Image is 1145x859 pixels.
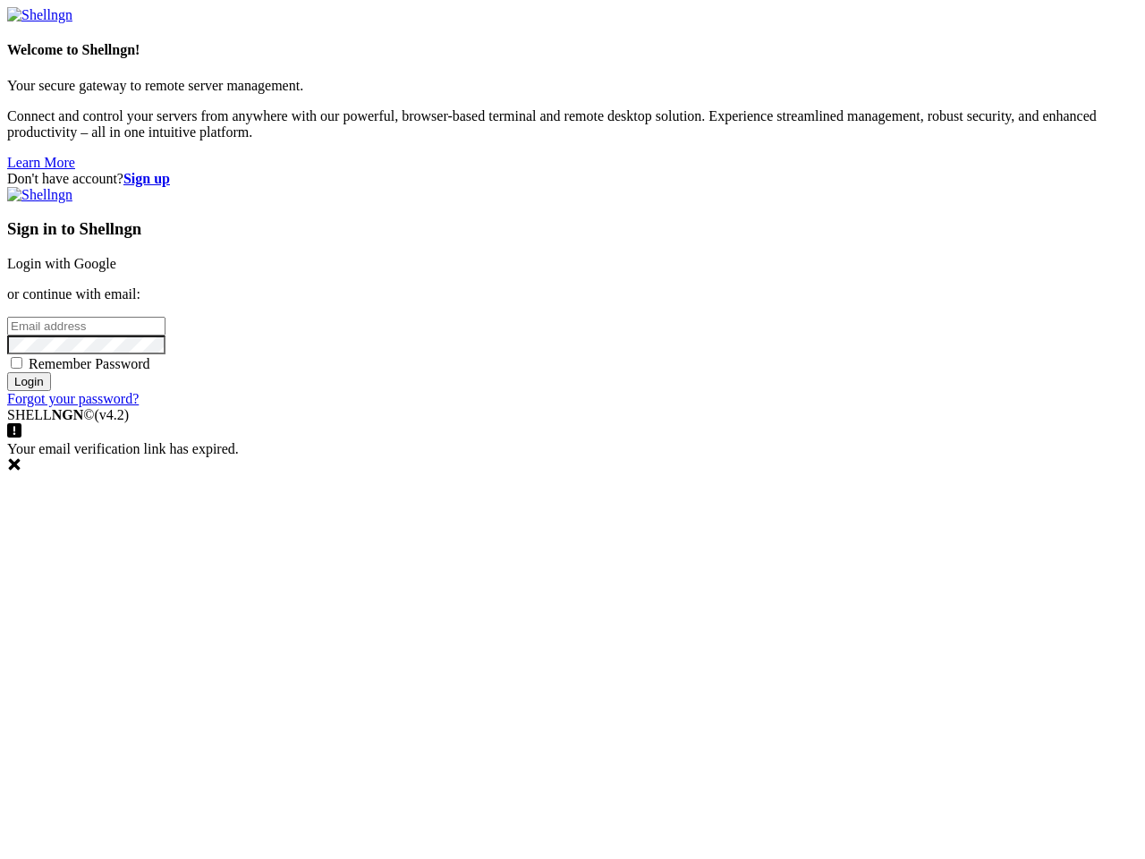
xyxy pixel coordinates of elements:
[29,356,150,371] span: Remember Password
[7,317,165,336] input: Email address
[7,108,1138,140] p: Connect and control your servers from anywhere with our powerful, browser-based terminal and remo...
[7,457,1138,475] div: Dismiss this notification
[7,286,1138,302] p: or continue with email:
[7,407,129,422] span: SHELL ©
[7,7,72,23] img: Shellngn
[7,441,1138,475] div: Your email verification link has expired.
[7,391,139,406] a: Forgot your password?
[123,171,170,186] a: Sign up
[7,155,75,170] a: Learn More
[95,407,130,422] span: 4.2.0
[52,407,84,422] b: NGN
[7,372,51,391] input: Login
[7,78,1138,94] p: Your secure gateway to remote server management.
[7,256,116,271] a: Login with Google
[7,219,1138,239] h3: Sign in to Shellngn
[11,357,22,369] input: Remember Password
[7,171,1138,187] div: Don't have account?
[7,42,1138,58] h4: Welcome to Shellngn!
[7,187,72,203] img: Shellngn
